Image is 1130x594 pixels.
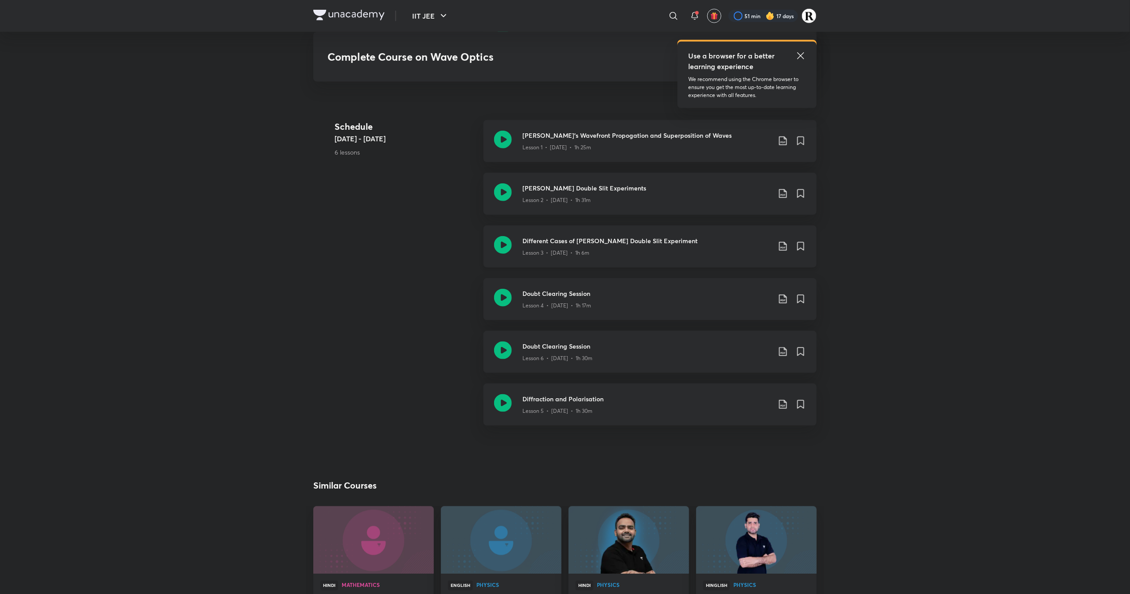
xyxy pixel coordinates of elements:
a: new-thumbnail [696,506,817,574]
span: Physics [733,582,810,588]
p: Lesson 6 • [DATE] • 1h 30m [522,354,592,362]
button: IIT JEE [407,7,454,25]
a: Company Logo [313,10,385,23]
a: Diffraction and PolarisationLesson 5 • [DATE] • 1h 30m [483,384,817,436]
span: Hindi [576,581,593,590]
a: new-thumbnail [313,506,434,574]
h5: [DATE] - [DATE] [335,133,476,144]
img: new-thumbnail [312,505,435,574]
button: avatar [707,9,721,23]
p: Lesson 1 • [DATE] • 1h 25m [522,144,591,151]
p: We recommend using the Chrome browser to ensure you get the most up-to-date learning experience w... [688,75,806,99]
span: English [448,581,473,590]
img: new-thumbnail [440,505,562,574]
img: Rakhi Sharma [802,8,817,23]
h3: Diffraction and Polarisation [522,394,771,404]
span: Physics [476,582,554,588]
h2: Similar Courses [313,479,377,492]
h3: [PERSON_NAME] Double Slit Experiments [522,183,771,193]
a: Doubt Clearing SessionLesson 4 • [DATE] • 1h 17m [483,278,817,331]
h3: Doubt Clearing Session [522,289,771,298]
h3: Doubt Clearing Session [522,342,771,351]
p: Lesson 5 • [DATE] • 1h 30m [522,407,592,415]
p: Lesson 3 • [DATE] • 1h 6m [522,249,589,257]
img: new-thumbnail [695,505,818,574]
img: Company Logo [313,10,385,20]
a: new-thumbnail [441,506,561,574]
h3: Different Cases of [PERSON_NAME] Double Slit Experiment [522,236,771,245]
span: Physics [597,582,682,588]
a: Physics [733,582,810,589]
img: new-thumbnail [567,505,690,574]
img: avatar [710,12,718,20]
h3: [PERSON_NAME]'s Wavefront Propogation and Superposition of Waves [522,131,771,140]
a: Mathematics [342,582,427,589]
a: Physics [476,582,554,589]
p: Lesson 2 • [DATE] • 1h 31m [522,196,591,204]
span: Hinglish [703,581,730,590]
a: [PERSON_NAME]'s Wavefront Propogation and Superposition of WavesLesson 1 • [DATE] • 1h 25m [483,120,817,173]
h3: Complete Course on Wave Optics [327,50,674,63]
span: Hindi [320,581,338,590]
h4: Schedule [335,120,476,133]
a: new-thumbnail [569,506,689,574]
a: Different Cases of [PERSON_NAME] Double Slit ExperimentLesson 3 • [DATE] • 1h 6m [483,225,817,278]
a: [PERSON_NAME] Double Slit ExperimentsLesson 2 • [DATE] • 1h 31m [483,173,817,225]
h5: Use a browser for a better learning experience [688,50,776,72]
p: 6 lessons [335,148,476,157]
img: streak [766,12,775,20]
p: Lesson 4 • [DATE] • 1h 17m [522,302,591,310]
a: Physics [597,582,682,589]
a: Doubt Clearing SessionLesson 6 • [DATE] • 1h 30m [483,331,817,384]
span: Mathematics [342,582,427,588]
